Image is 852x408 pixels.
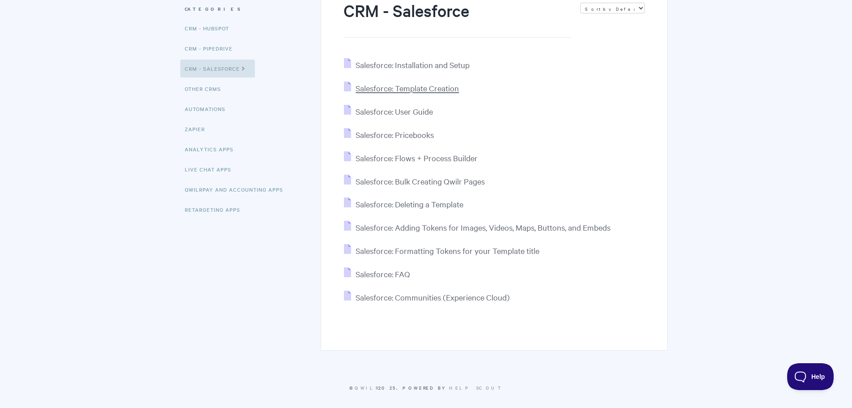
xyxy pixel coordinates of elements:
[344,245,539,256] a: Salesforce: Formatting Tokens for your Template title
[185,160,238,178] a: Live Chat Apps
[356,222,610,232] span: Salesforce: Adding Tokens for Images, Videos, Maps, Buttons, and Embeds
[185,140,240,158] a: Analytics Apps
[185,120,212,138] a: Zapier
[344,176,485,186] a: Salesforce: Bulk Creating Qwilr Pages
[344,199,463,209] a: Salesforce: Deleting a Template
[355,384,378,391] a: Qwilr
[344,269,410,279] a: Salesforce: FAQ
[185,80,228,98] a: Other CRMs
[356,83,459,93] span: Salesforce: Template Creation
[356,245,539,256] span: Salesforce: Formatting Tokens for your Template title
[356,129,434,140] span: Salesforce: Pricebooks
[580,3,645,13] select: Page reloads on selection
[356,199,463,209] span: Salesforce: Deleting a Template
[344,153,478,163] a: Salesforce: Flows + Process Builder
[356,153,478,163] span: Salesforce: Flows + Process Builder
[185,1,296,17] h3: Categories
[344,60,470,70] a: Salesforce: Installation and Setup
[344,129,434,140] a: Salesforce: Pricebooks
[344,222,610,232] a: Salesforce: Adding Tokens for Images, Videos, Maps, Buttons, and Embeds
[356,60,470,70] span: Salesforce: Installation and Setup
[787,363,834,390] iframe: Toggle Customer Support
[185,39,239,57] a: CRM - Pipedrive
[344,83,459,93] a: Salesforce: Template Creation
[180,60,255,77] a: CRM - Salesforce
[344,106,433,116] a: Salesforce: User Guide
[185,384,668,392] p: © 2025.
[449,384,503,391] a: Help Scout
[185,201,247,219] a: Retargeting Apps
[356,269,410,279] span: Salesforce: FAQ
[403,384,503,391] span: Powered by
[185,19,236,37] a: CRM - HubSpot
[185,100,232,118] a: Automations
[185,180,290,198] a: QwilrPay and Accounting Apps
[356,292,510,302] span: Salesforce: Communities (Experience Cloud)
[344,292,510,302] a: Salesforce: Communities (Experience Cloud)
[356,106,433,116] span: Salesforce: User Guide
[356,176,485,186] span: Salesforce: Bulk Creating Qwilr Pages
